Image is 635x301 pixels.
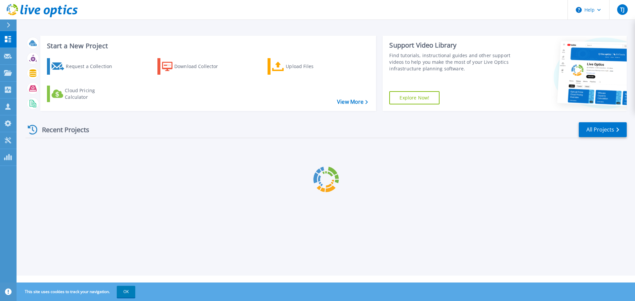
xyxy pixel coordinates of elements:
[389,52,514,72] div: Find tutorials, instructional guides and other support videos to help you make the most of your L...
[268,58,341,75] a: Upload Files
[389,91,440,104] a: Explore Now!
[25,122,98,138] div: Recent Projects
[157,58,231,75] a: Download Collector
[47,58,121,75] a: Request a Collection
[117,286,135,298] button: OK
[337,99,368,105] a: View More
[579,122,627,137] a: All Projects
[389,41,514,50] div: Support Video Library
[47,86,121,102] a: Cloud Pricing Calculator
[66,60,119,73] div: Request a Collection
[286,60,339,73] div: Upload Files
[65,87,118,100] div: Cloud Pricing Calculator
[620,7,624,12] span: TJ
[174,60,227,73] div: Download Collector
[47,42,368,50] h3: Start a New Project
[18,286,135,298] span: This site uses cookies to track your navigation.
